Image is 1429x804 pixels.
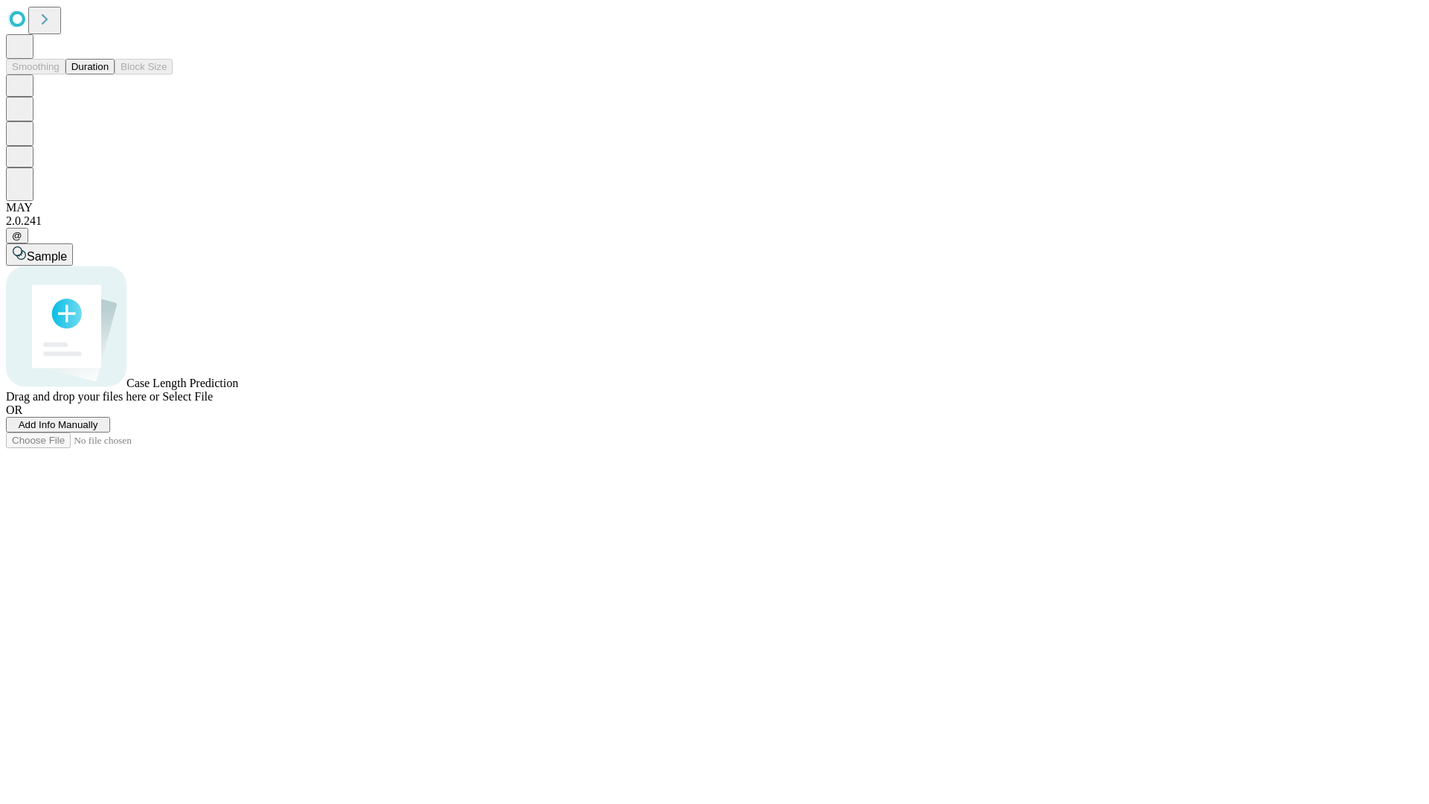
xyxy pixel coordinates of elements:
[65,59,115,74] button: Duration
[6,214,1423,228] div: 2.0.241
[6,403,22,416] span: OR
[6,59,65,74] button: Smoothing
[27,250,67,263] span: Sample
[19,419,98,430] span: Add Info Manually
[6,243,73,266] button: Sample
[12,230,22,241] span: @
[162,390,213,403] span: Select File
[6,390,159,403] span: Drag and drop your files here or
[6,228,28,243] button: @
[6,201,1423,214] div: MAY
[6,417,110,433] button: Add Info Manually
[127,377,238,389] span: Case Length Prediction
[115,59,173,74] button: Block Size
